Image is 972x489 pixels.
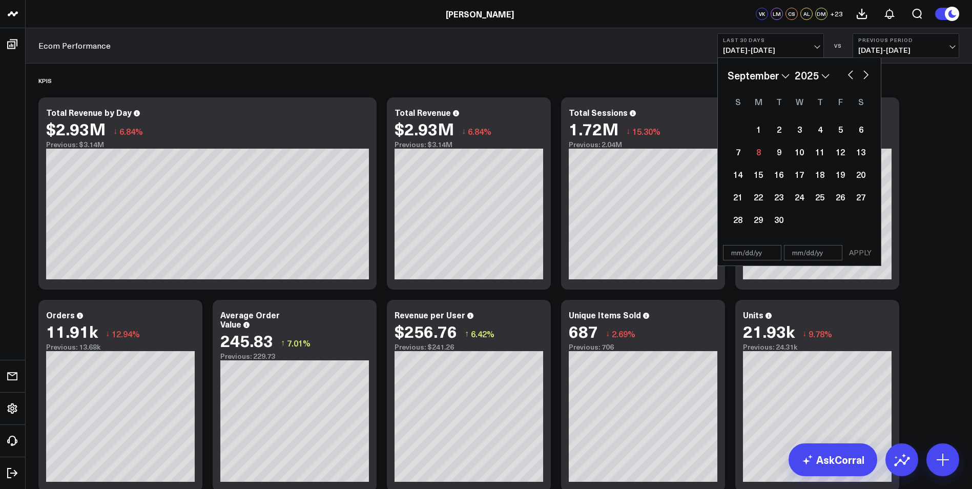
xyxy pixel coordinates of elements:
[395,322,457,340] div: $256.76
[785,8,798,20] div: CS
[723,46,818,54] span: [DATE] - [DATE]
[46,119,106,138] div: $2.93M
[789,93,810,110] div: Wednesday
[281,336,285,350] span: ↑
[784,245,842,260] input: mm/dd/yy
[810,93,830,110] div: Thursday
[723,245,781,260] input: mm/dd/yy
[395,140,543,149] div: Previous: $3.14M
[395,309,465,320] div: Revenue per User
[465,327,469,340] span: ↑
[756,8,768,20] div: VK
[220,352,369,360] div: Previous: 229.73
[46,107,132,118] div: Total Revenue by Day
[851,93,871,110] div: Saturday
[853,33,959,58] button: Previous Period[DATE]-[DATE]
[858,37,954,43] b: Previous Period
[748,93,769,110] div: Monday
[789,443,877,476] a: AskCorral
[830,8,843,20] button: +23
[471,328,494,339] span: 6.42%
[771,8,783,20] div: LM
[46,322,98,340] div: 11.91k
[845,245,876,260] button: APPLY
[468,126,491,137] span: 6.84%
[829,43,847,49] div: VS
[728,93,748,110] div: Sunday
[830,93,851,110] div: Friday
[569,119,618,138] div: 1.72M
[46,140,369,149] div: Previous: $3.14M
[462,125,466,138] span: ↓
[220,331,273,350] div: 245.83
[220,309,280,330] div: Average Order Value
[113,125,117,138] span: ↓
[858,46,954,54] span: [DATE] - [DATE]
[830,10,843,17] span: + 23
[569,107,628,118] div: Total Sessions
[802,327,806,340] span: ↓
[612,328,635,339] span: 2.69%
[743,309,763,320] div: Units
[395,119,454,138] div: $2.93M
[800,8,813,20] div: AL
[38,69,52,92] div: KPIS
[569,309,641,320] div: Unique Items Sold
[38,40,111,51] a: Ecom Performance
[287,337,311,349] span: 7.01%
[743,343,892,351] div: Previous: 24.31k
[46,343,195,351] div: Previous: 13.68k
[743,322,795,340] div: 21.93k
[717,33,824,58] button: Last 30 Days[DATE]-[DATE]
[569,343,717,351] div: Previous: 706
[626,125,630,138] span: ↓
[632,126,660,137] span: 15.30%
[569,322,598,340] div: 687
[815,8,828,20] div: DM
[446,8,514,19] a: [PERSON_NAME]
[769,93,789,110] div: Tuesday
[395,343,543,351] div: Previous: $241.26
[46,309,75,320] div: Orders
[106,327,110,340] span: ↓
[569,140,717,149] div: Previous: 2.04M
[395,107,451,118] div: Total Revenue
[723,37,818,43] b: Last 30 Days
[119,126,143,137] span: 6.84%
[809,328,832,339] span: 9.78%
[112,328,140,339] span: 12.94%
[606,327,610,340] span: ↓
